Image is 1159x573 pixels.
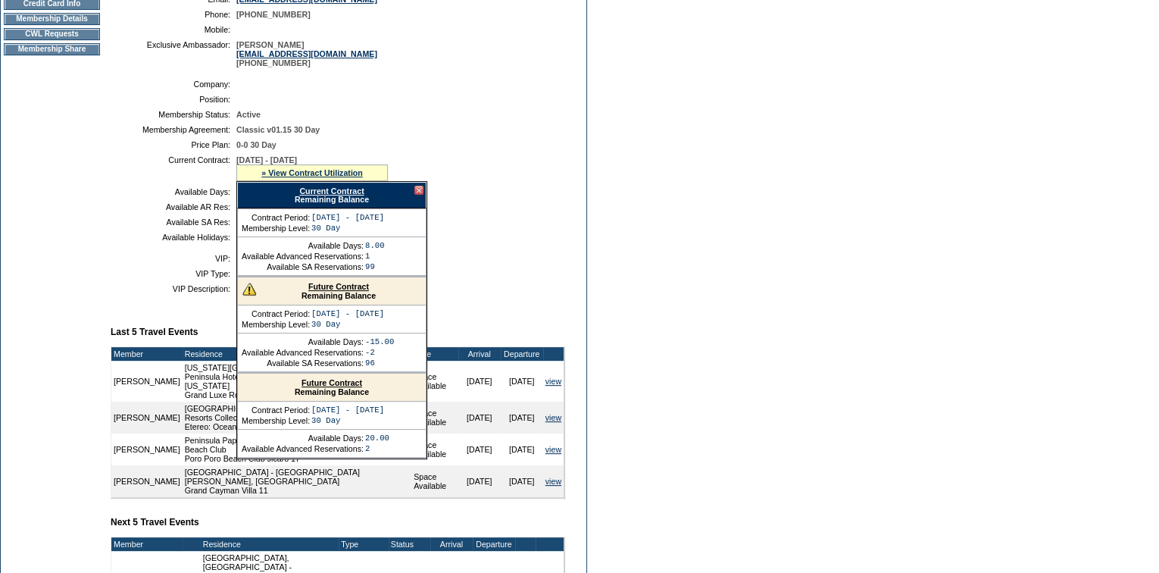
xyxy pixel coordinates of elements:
[111,517,199,528] b: Next 5 Travel Events
[117,40,230,67] td: Exclusive Ambassador:
[299,186,364,196] a: Current Contract
[183,402,411,434] td: [GEOGRAPHIC_DATA], [GEOGRAPHIC_DATA] - Auberge Resorts Collection: Etereo Etereo: Ocean Suite wit...
[4,43,100,55] td: Membership Share
[117,187,230,196] td: Available Days:
[311,213,384,222] td: [DATE] - [DATE]
[242,337,364,346] td: Available Days:
[365,359,394,368] td: 96
[111,402,183,434] td: [PERSON_NAME]
[117,125,230,134] td: Membership Agreement:
[242,348,364,357] td: Available Advanced Reservations:
[311,416,384,425] td: 30 Day
[365,348,394,357] td: -2
[311,224,384,233] td: 30 Day
[411,361,458,402] td: Space Available
[458,347,501,361] td: Arrival
[411,434,458,465] td: Space Available
[545,445,561,454] a: view
[236,155,297,164] span: [DATE] - [DATE]
[545,477,561,486] a: view
[117,25,230,34] td: Mobile:
[473,537,515,551] td: Departure
[458,402,501,434] td: [DATE]
[301,378,362,387] a: Future Contract
[411,402,458,434] td: Space Available
[242,416,310,425] td: Membership Level:
[117,254,230,263] td: VIP:
[236,49,377,58] a: [EMAIL_ADDRESS][DOMAIN_NAME]
[4,13,100,25] td: Membership Details
[242,213,310,222] td: Contract Period:
[183,465,411,497] td: [GEOGRAPHIC_DATA] - [GEOGRAPHIC_DATA][PERSON_NAME], [GEOGRAPHIC_DATA] Grand Cayman Villa 11
[111,465,183,497] td: [PERSON_NAME]
[117,80,230,89] td: Company:
[501,361,543,402] td: [DATE]
[236,110,261,119] span: Active
[311,405,384,415] td: [DATE] - [DATE]
[242,224,310,233] td: Membership Level:
[111,361,183,402] td: [PERSON_NAME]
[117,10,230,19] td: Phone:
[117,202,230,211] td: Available AR Res:
[311,320,384,329] td: 30 Day
[501,465,543,497] td: [DATE]
[111,327,198,337] b: Last 5 Travel Events
[183,347,411,361] td: Residence
[4,28,100,40] td: CWL Requests
[183,361,411,402] td: [US_STATE][GEOGRAPHIC_DATA], [US_STATE] - The Peninsula Hotels: [US_STATE][GEOGRAPHIC_DATA], [US_...
[117,218,230,227] td: Available SA Res:
[545,413,561,422] a: view
[117,140,230,149] td: Price Plan:
[389,537,430,551] td: Status
[236,40,377,67] span: [PERSON_NAME] [PHONE_NUMBER]
[242,434,364,443] td: Available Days:
[501,347,543,361] td: Departure
[242,320,310,329] td: Membership Level:
[501,434,543,465] td: [DATE]
[365,434,389,443] td: 20.00
[458,465,501,497] td: [DATE]
[365,444,389,453] td: 2
[237,182,426,208] div: Remaining Balance
[411,465,458,497] td: Space Available
[236,125,320,134] span: Classic v01.15 30 Day
[236,10,311,19] span: [PHONE_NUMBER]
[339,537,389,551] td: Type
[242,444,364,453] td: Available Advanced Reservations:
[111,434,183,465] td: [PERSON_NAME]
[365,241,385,250] td: 8.00
[117,155,230,181] td: Current Contract:
[311,309,384,318] td: [DATE] - [DATE]
[111,347,183,361] td: Member
[117,110,230,119] td: Membership Status:
[238,277,426,305] div: Remaining Balance
[238,374,426,402] div: Remaining Balance
[545,377,561,386] a: view
[501,402,543,434] td: [DATE]
[242,405,310,415] td: Contract Period:
[458,434,501,465] td: [DATE]
[117,233,230,242] td: Available Holidays:
[365,262,385,271] td: 99
[365,337,394,346] td: -15.00
[308,282,369,291] a: Future Contract
[236,140,276,149] span: 0-0 30 Day
[117,95,230,104] td: Position:
[201,537,339,551] td: Residence
[458,361,501,402] td: [DATE]
[242,309,310,318] td: Contract Period:
[242,262,364,271] td: Available SA Reservations:
[430,537,473,551] td: Arrival
[117,284,230,293] td: VIP Description:
[242,359,364,368] td: Available SA Reservations:
[365,252,385,261] td: 1
[117,269,230,278] td: VIP Type:
[242,252,364,261] td: Available Advanced Reservations:
[261,168,363,177] a: » View Contract Utilization
[242,241,364,250] td: Available Days:
[111,537,183,551] td: Member
[242,282,256,296] img: There are insufficient days and/or tokens to cover this reservation
[411,347,458,361] td: Type
[183,434,411,465] td: Peninsula Papagayo, [GEOGRAPHIC_DATA] - Poro Poro Beach Club Poro Poro Beach Club Jicaro 17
